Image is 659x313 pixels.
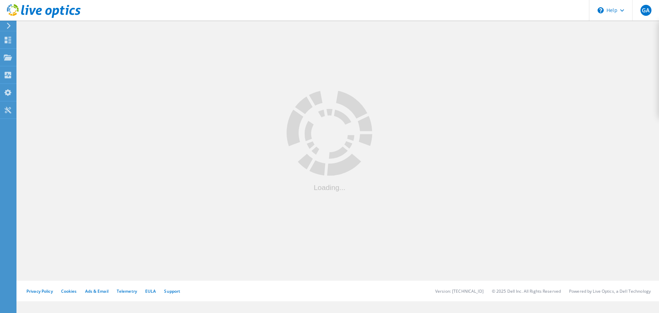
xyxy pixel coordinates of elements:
a: Ads & Email [85,288,108,294]
li: Powered by Live Optics, a Dell Technology [569,288,651,294]
svg: \n [598,7,604,13]
li: Version: [TECHNICAL_ID] [435,288,484,294]
span: GA [642,8,650,13]
li: © 2025 Dell Inc. All Rights Reserved [492,288,561,294]
a: Live Optics Dashboard [7,14,81,19]
a: EULA [145,288,156,294]
a: Cookies [61,288,77,294]
div: Loading... [287,183,372,191]
a: Telemetry [117,288,137,294]
a: Support [164,288,180,294]
a: Privacy Policy [26,288,53,294]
